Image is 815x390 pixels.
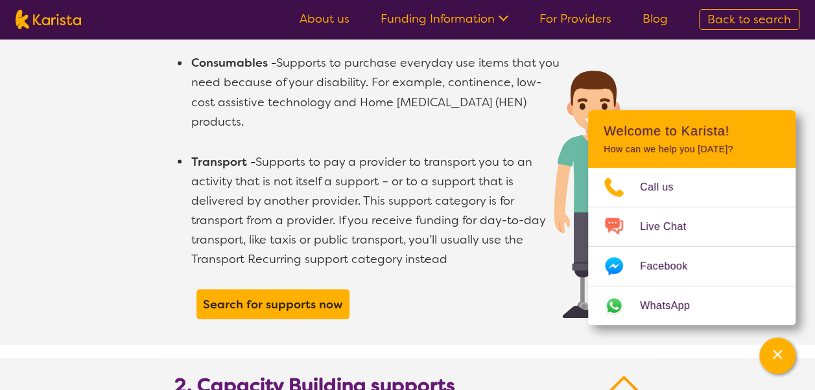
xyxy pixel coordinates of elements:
b: Consumables - [191,55,276,71]
div: Channel Menu [588,110,796,325]
b: Transport - [191,154,255,169]
ul: Choose channel [588,168,796,325]
span: Call us [640,178,689,197]
button: Channel Menu [759,338,796,374]
a: Blog [643,11,668,27]
a: Search for supports now [200,292,346,315]
li: Supports to purchase everyday use items that you need because of your disability. For example, co... [190,53,563,131]
a: Back to search [699,9,799,30]
span: Back to search [707,12,791,27]
a: Funding Information [381,11,508,27]
li: Supports to pay a provider to transport you to an activity that is not itself a support – or to a... [190,152,563,268]
b: Search for supports now [203,296,343,312]
p: How can we help you [DATE]? [604,144,780,155]
a: For Providers [539,11,611,27]
h2: Welcome to Karista! [604,123,780,139]
a: About us [300,11,349,27]
img: Karista logo [16,10,81,29]
img: Core Supports [544,60,641,338]
span: Live Chat [640,217,702,236]
span: Facebook [640,257,703,276]
a: Web link opens in a new tab. [588,286,796,325]
span: WhatsApp [640,296,705,315]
